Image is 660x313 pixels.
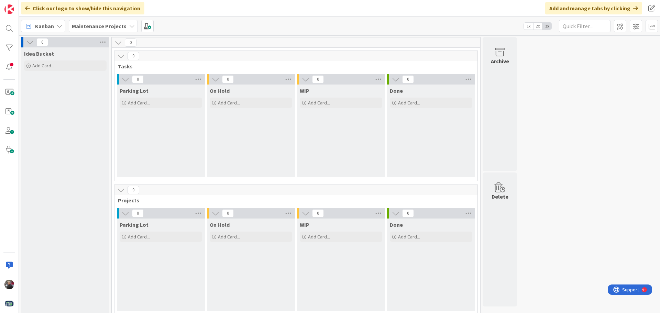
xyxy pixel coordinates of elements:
span: 1x [524,23,533,30]
span: 0 [222,75,234,83]
div: Add and manage tabs by clicking [545,2,642,14]
input: Quick Filter... [559,20,610,32]
span: WIP [300,87,309,94]
img: avatar [4,299,14,309]
span: Add Card... [218,100,240,106]
span: Add Card... [308,234,330,240]
span: Projects [118,197,469,204]
span: 0 [312,75,324,83]
span: Add Card... [218,234,240,240]
div: Archive [491,57,509,65]
span: Idea Bucket [24,50,54,57]
span: Add Card... [398,234,420,240]
div: 9+ [35,3,38,8]
span: 0 [402,75,414,83]
span: 0 [125,38,136,47]
b: Maintenance Projects [72,23,126,30]
img: Visit kanbanzone.com [4,4,14,14]
span: Parking Lot [120,87,148,94]
span: Tasks [118,63,469,70]
span: Add Card... [308,100,330,106]
span: 0 [402,209,414,217]
span: 0 [132,209,144,217]
span: 0 [222,209,234,217]
span: Parking Lot [120,221,148,228]
span: 0 [312,209,324,217]
span: 0 [132,75,144,83]
span: Support [14,1,31,9]
div: Delete [492,192,508,201]
span: 0 [128,186,139,194]
span: WIP [300,221,309,228]
img: JK [4,280,14,289]
span: Done [390,87,403,94]
span: 0 [36,38,48,46]
span: 3x [542,23,552,30]
span: Kanban [35,22,54,30]
span: Add Card... [32,63,54,69]
span: Add Card... [398,100,420,106]
span: Done [390,221,403,228]
span: 0 [128,52,139,60]
span: On Hold [210,221,230,228]
span: Add Card... [128,234,150,240]
span: On Hold [210,87,230,94]
span: Add Card... [128,100,150,106]
span: 2x [533,23,542,30]
div: Click our logo to show/hide this navigation [21,2,144,14]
